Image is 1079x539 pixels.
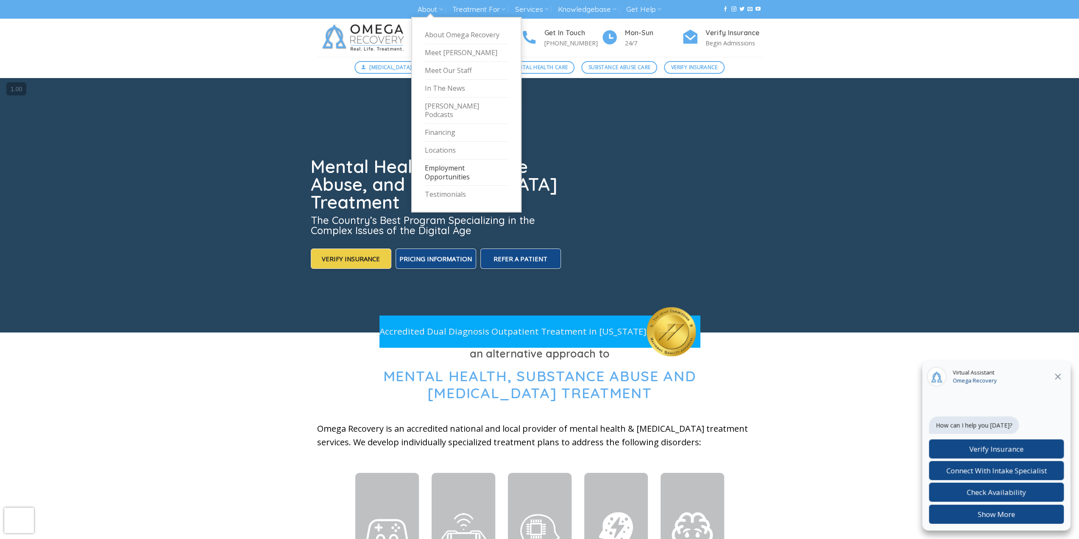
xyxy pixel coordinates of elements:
[625,28,682,39] h4: Mon-Sun
[521,28,601,48] a: Get In Touch [PHONE_NUMBER]
[731,6,736,12] a: Follow on Instagram
[505,61,574,74] a: Mental Health Care
[425,26,508,44] a: About Omega Recovery
[425,124,508,142] a: Financing
[311,158,563,211] h1: Mental Health, Substance Abuse, and [MEDICAL_DATA] Treatment
[311,215,563,235] h3: The Country’s Best Program Specializing in the Complex Issues of the Digital Age
[558,2,616,17] a: Knowledgebase
[425,142,508,159] a: Locations
[626,2,661,17] a: Get Help
[354,61,419,74] a: [MEDICAL_DATA]
[317,19,413,57] img: Omega Recovery
[625,38,682,48] p: 24/7
[425,80,508,98] a: In The News
[544,38,601,48] p: [PHONE_NUMBER]
[425,159,508,186] a: Employment Opportunities
[705,38,762,48] p: Begin Admissions
[379,324,647,338] p: Accredited Dual Diagnosis Outpatient Treatment in [US_STATE]
[747,6,753,12] a: Send us an email
[369,63,412,71] span: [MEDICAL_DATA]
[705,28,762,39] h4: Verify Insurance
[425,186,508,203] a: Testimonials
[512,63,568,71] span: Mental Health Care
[317,345,762,362] h3: an alternative approach to
[515,2,548,17] a: Services
[671,63,718,71] span: Verify Insurance
[723,6,728,12] a: Follow on Facebook
[383,367,696,402] span: Mental Health, Substance Abuse and [MEDICAL_DATA] Treatment
[664,61,725,74] a: Verify Insurance
[588,63,650,71] span: Substance Abuse Care
[739,6,744,12] a: Follow on Twitter
[317,422,762,449] p: Omega Recovery is an accredited national and local provider of mental health & [MEDICAL_DATA] tre...
[425,98,508,124] a: [PERSON_NAME] Podcasts
[544,28,601,39] h4: Get In Touch
[425,44,508,62] a: Meet [PERSON_NAME]
[425,62,508,80] a: Meet Our Staff
[581,61,657,74] a: Substance Abuse Care
[682,28,762,48] a: Verify Insurance Begin Admissions
[452,2,505,17] a: Treatment For
[418,2,443,17] a: About
[756,6,761,12] a: Follow on YouTube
